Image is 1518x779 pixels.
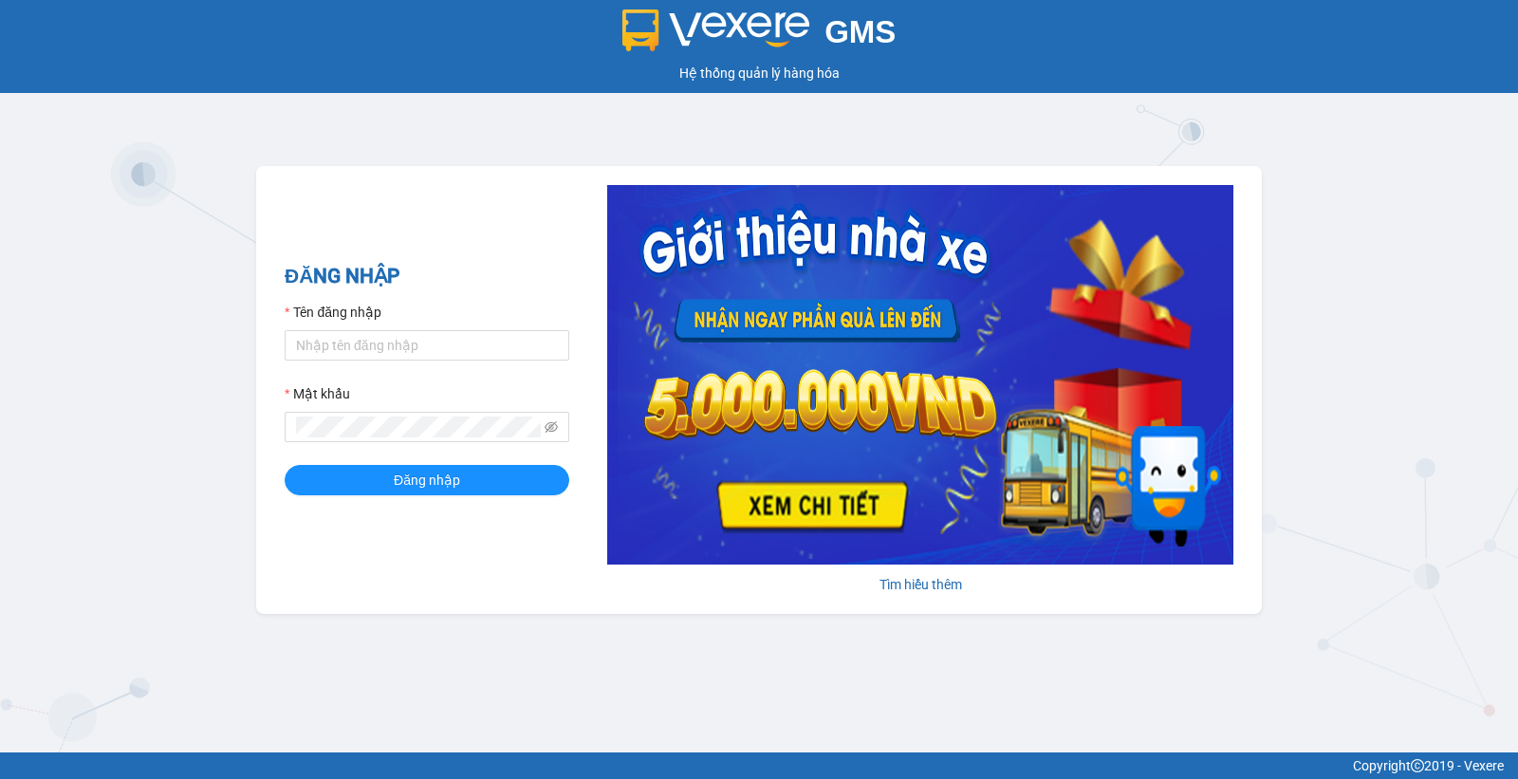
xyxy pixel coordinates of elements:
[607,185,1233,565] img: banner-0
[285,261,569,292] h2: ĐĂNG NHẬP
[622,28,897,44] a: GMS
[545,420,558,434] span: eye-invisible
[296,417,541,437] input: Mật khẩu
[5,63,1513,83] div: Hệ thống quản lý hàng hóa
[285,302,381,323] label: Tên đăng nhập
[285,465,569,495] button: Đăng nhập
[285,383,350,404] label: Mật khẩu
[285,330,569,361] input: Tên đăng nhập
[607,574,1233,595] div: Tìm hiểu thêm
[824,14,896,49] span: GMS
[14,755,1504,776] div: Copyright 2019 - Vexere
[394,470,460,491] span: Đăng nhập
[1411,759,1424,772] span: copyright
[622,9,810,51] img: logo 2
